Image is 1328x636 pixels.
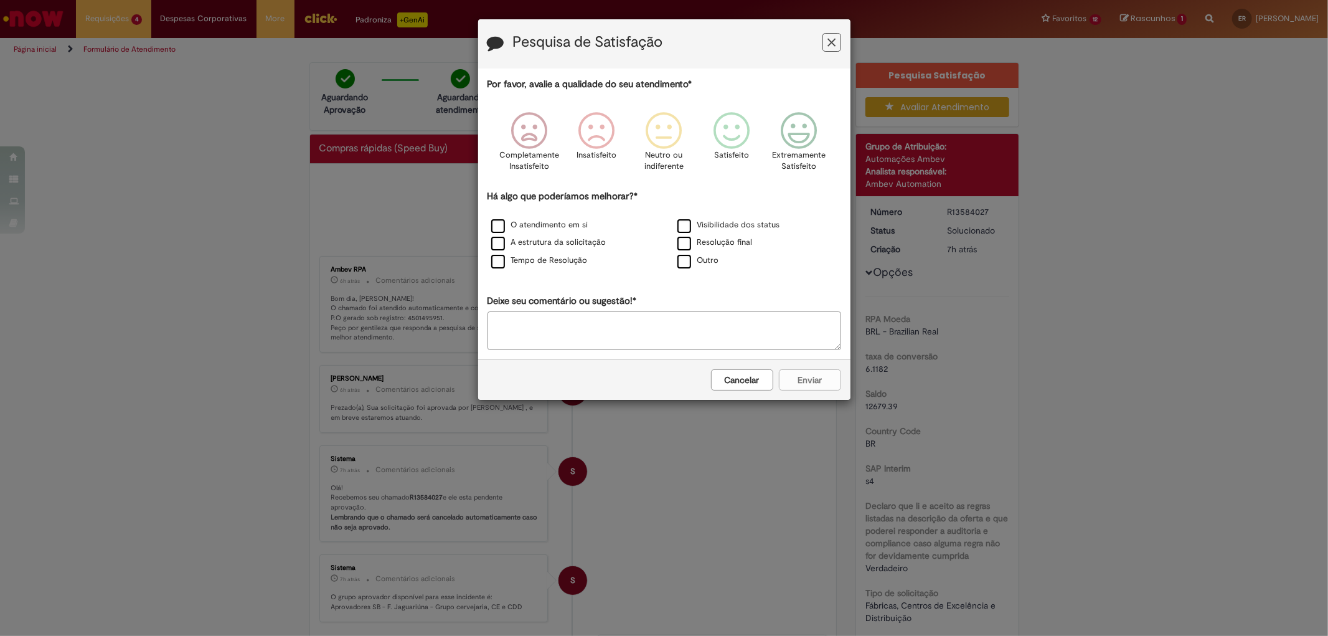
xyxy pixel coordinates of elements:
div: Neutro ou indiferente [632,103,695,188]
label: A estrutura da solicitação [491,237,606,249]
p: Satisfeito [714,150,749,161]
label: O atendimento em si [491,219,588,231]
p: Insatisfeito [577,150,616,161]
label: Por favor, avalie a qualidade do seu atendimento* [487,78,692,91]
p: Completamente Insatisfeito [499,150,559,173]
label: Deixe seu comentário ou sugestão!* [487,295,637,308]
label: Tempo de Resolução [491,255,588,267]
div: Satisfeito [700,103,763,188]
div: Há algo que poderíamos melhorar?* [487,190,841,270]
button: Cancelar [711,369,773,391]
p: Neutro ou indiferente [641,150,686,173]
p: Extremamente Satisfeito [772,150,826,173]
div: Extremamente Satisfeito [767,103,831,188]
label: Visibilidade dos status [677,219,780,231]
div: Insatisfeito [565,103,628,188]
label: Pesquisa de Satisfação [513,34,663,50]
div: Completamente Insatisfeito [497,103,561,188]
label: Outro [677,255,719,267]
label: Resolução final [677,237,753,249]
